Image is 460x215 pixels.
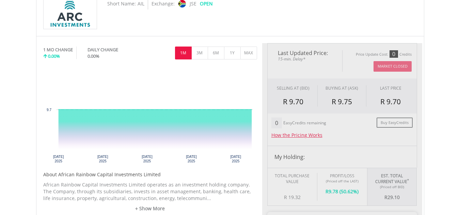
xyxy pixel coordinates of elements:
text: [DATE] 2025 [230,155,241,163]
h5: About African Rainbow Capital Investments Limited [43,171,257,178]
button: 1M [175,47,192,59]
button: 3M [191,47,208,59]
button: 1Y [224,47,241,59]
text: [DATE] 2025 [142,155,153,163]
text: 9.7 [47,108,51,112]
svg: Interactive chart [43,66,257,168]
text: [DATE] 2025 [53,155,64,163]
div: 1 MO CHANGE [43,47,73,53]
p: African Rainbow Capital Investments Limited operates as an investment holding company. The Compan... [43,181,257,202]
div: Chart. Highcharts interactive chart. [43,66,257,168]
text: [DATE] 2025 [97,155,108,163]
text: [DATE] 2025 [186,155,197,163]
button: 6M [208,47,224,59]
button: MAX [240,47,257,59]
div: DAILY CHANGE [88,47,141,53]
span: 0.00% [48,53,60,59]
span: 0.00% [88,53,99,59]
a: + Show More [43,205,257,212]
